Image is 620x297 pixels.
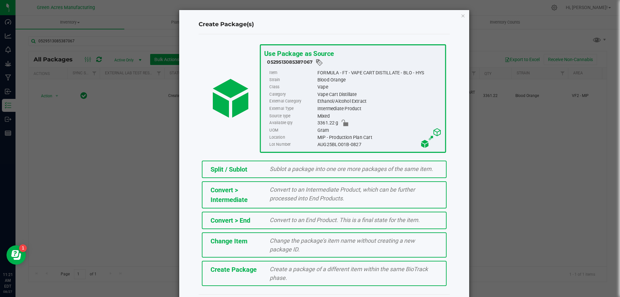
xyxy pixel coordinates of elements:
span: Convert to an End Product. This is a final state for the item. [270,217,420,223]
label: Available qty [269,120,316,127]
div: FORMULA - FT - VAPE CART DISTILLATE - BLO - HYS [317,69,441,76]
span: Change the package’s item name without creating a new package ID. [270,237,415,253]
span: Change Item [211,237,247,245]
span: 3361.22 g [317,120,338,127]
div: Vape [317,84,441,91]
div: Blood Orange [317,76,441,83]
h4: Create Package(s) [199,20,450,29]
div: Mixed [317,112,441,120]
div: 0529513085387067 [267,58,442,67]
label: Strain [269,76,316,83]
div: Ethanol/Alcohol Extract [317,98,441,105]
span: Convert > End [211,217,250,224]
span: Use Package as Source [264,49,334,58]
label: Source type [269,112,316,120]
label: Item [269,69,316,76]
iframe: Resource center [6,245,26,265]
div: MIP - Production Plan Cart [317,134,441,141]
label: UOM [269,127,316,134]
label: Category [269,91,316,98]
label: Lot Number [269,141,316,148]
label: External Type [269,105,316,112]
label: External Category [269,98,316,105]
div: Vape Cart Distillate [317,91,441,98]
div: Gram [317,127,441,134]
span: Create a package of a different item within the same BioTrack phase. [270,266,428,281]
span: Convert > Intermediate [211,186,248,204]
div: AUG25BLO01B-0827 [317,141,441,148]
label: Class [269,84,316,91]
span: Convert to an Intermediate Product, which can be further processed into End Products. [270,186,415,202]
div: Intermediate Product [317,105,441,112]
span: Split / Sublot [211,165,247,173]
span: Sublot a package into one ore more packages of the same item. [270,165,433,172]
iframe: Resource center unread badge [19,244,27,252]
span: Create Package [211,266,257,273]
label: Location [269,134,316,141]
